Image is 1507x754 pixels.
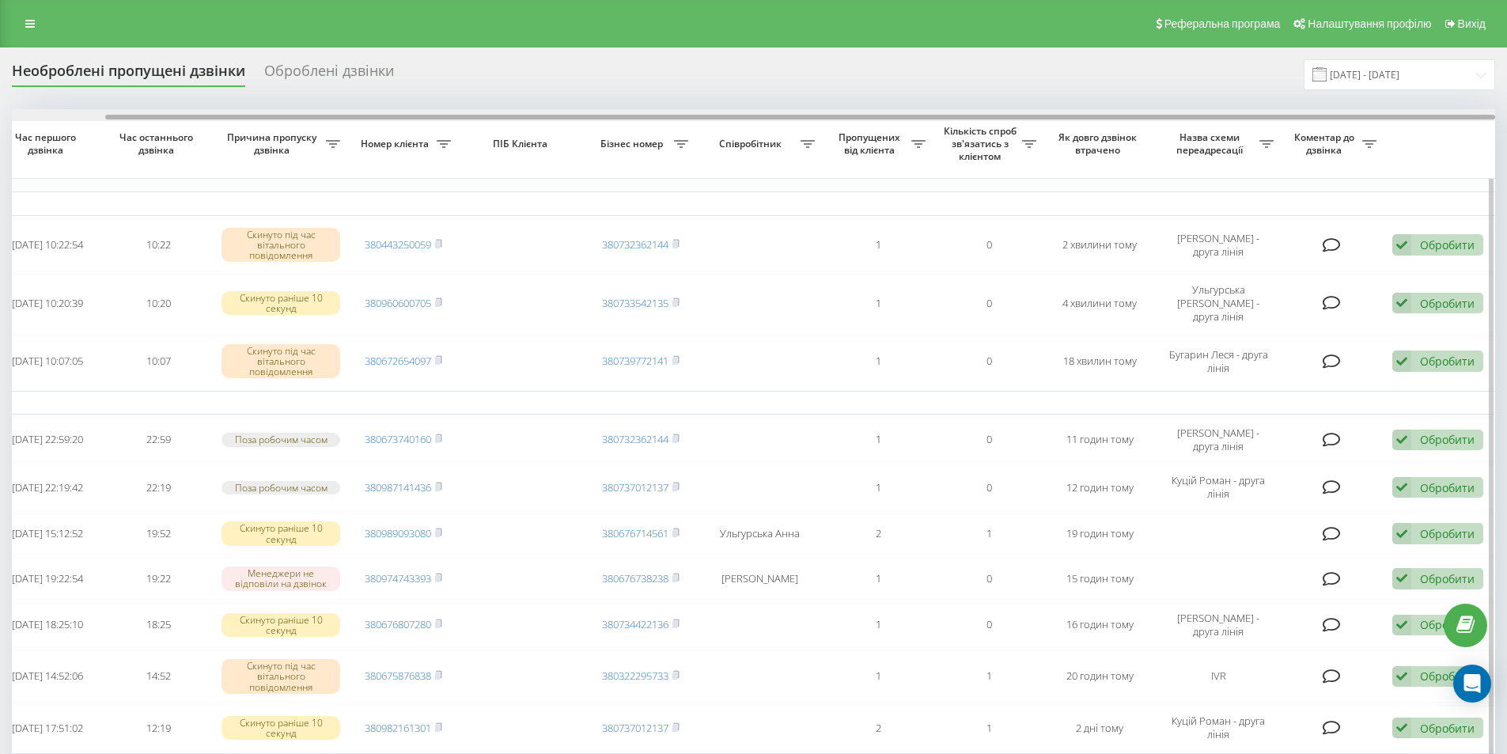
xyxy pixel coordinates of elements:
[365,480,431,494] a: 380987141436
[222,659,340,694] div: Скинуто під час вітального повідомлення
[222,521,340,545] div: Скинуто раніше 10 секунд
[1044,418,1155,462] td: 11 годин тому
[222,566,340,590] div: Менеджери не відповіли на дзвінок
[1420,526,1475,541] div: Обробити
[1044,219,1155,271] td: 2 хвилини тому
[1420,432,1475,447] div: Обробити
[103,706,214,750] td: 12:19
[1155,706,1282,750] td: Куцій Роман - друга лінія
[222,433,340,446] div: Поза робочим часом
[103,558,214,600] td: 19:22
[602,480,668,494] a: 380737012137
[602,296,668,310] a: 380733542135
[1057,131,1142,156] span: Як довго дзвінок втрачено
[103,650,214,703] td: 14:52
[823,513,933,555] td: 2
[365,526,431,540] a: 380989093080
[933,418,1044,462] td: 0
[933,558,1044,600] td: 0
[696,513,823,555] td: Ульгурська Анна
[1155,275,1282,332] td: Ульгурська [PERSON_NAME] - друга лінія
[1155,219,1282,271] td: [PERSON_NAME] - друга лінія
[103,513,214,555] td: 19:52
[1420,669,1475,684] div: Обробити
[933,219,1044,271] td: 0
[103,603,214,647] td: 18:25
[365,617,431,631] a: 380676807280
[696,558,823,600] td: [PERSON_NAME]
[823,275,933,332] td: 1
[1420,617,1475,632] div: Обробити
[222,613,340,637] div: Скинуто раніше 10 секунд
[365,571,431,585] a: 380974743393
[1155,650,1282,703] td: IVR
[472,138,572,150] span: ПІБ Клієнта
[831,131,911,156] span: Пропущених від клієнта
[103,465,214,510] td: 22:19
[365,721,431,735] a: 380982161301
[1044,558,1155,600] td: 15 годин тому
[602,571,668,585] a: 380676738238
[365,432,431,446] a: 380673740160
[1420,571,1475,586] div: Обробити
[941,125,1022,162] span: Кількість спроб зв'язатись з клієнтом
[1453,665,1491,703] div: Open Intercom Messenger
[704,138,801,150] span: Співробітник
[1420,354,1475,369] div: Обробити
[264,63,394,87] div: Оброблені дзвінки
[222,344,340,379] div: Скинуто під час вітального повідомлення
[222,291,340,315] div: Скинуто раніше 10 секунд
[365,237,431,252] a: 380443250059
[1458,17,1486,30] span: Вихід
[1289,131,1362,156] span: Коментар до дзвінка
[602,432,668,446] a: 380732362144
[823,603,933,647] td: 1
[1155,335,1282,388] td: Бугарин Леся - друга лінія
[222,228,340,263] div: Скинуто під час вітального повідомлення
[933,603,1044,647] td: 0
[1044,603,1155,647] td: 16 годин тому
[1044,513,1155,555] td: 19 годин тому
[103,335,214,388] td: 10:07
[933,650,1044,703] td: 1
[933,335,1044,388] td: 0
[365,296,431,310] a: 380960600705
[103,275,214,332] td: 10:20
[602,526,668,540] a: 380676714561
[1155,603,1282,647] td: [PERSON_NAME] - друга лінія
[1155,418,1282,462] td: [PERSON_NAME] - друга лінія
[1044,706,1155,750] td: 2 дні тому
[1164,17,1281,30] span: Реферальна програма
[602,617,668,631] a: 380734422136
[1420,480,1475,495] div: Обробити
[1044,275,1155,332] td: 4 хвилини тому
[103,219,214,271] td: 10:22
[115,131,201,156] span: Час останнього дзвінка
[1155,465,1282,510] td: Куцій Роман - друга лінія
[593,138,674,150] span: Бізнес номер
[103,418,214,462] td: 22:59
[823,335,933,388] td: 1
[1308,17,1431,30] span: Налаштування профілю
[602,721,668,735] a: 380737012137
[823,219,933,271] td: 1
[823,465,933,510] td: 1
[933,275,1044,332] td: 0
[602,669,668,683] a: 380322295733
[12,63,245,87] div: Необроблені пропущені дзвінки
[823,706,933,750] td: 2
[933,513,1044,555] td: 1
[222,131,326,156] span: Причина пропуску дзвінка
[823,558,933,600] td: 1
[356,138,437,150] span: Номер клієнта
[1044,335,1155,388] td: 18 хвилин тому
[5,131,90,156] span: Час першого дзвінка
[933,706,1044,750] td: 1
[1420,721,1475,736] div: Обробити
[222,716,340,740] div: Скинуто раніше 10 секунд
[1420,296,1475,311] div: Обробити
[1420,237,1475,252] div: Обробити
[933,465,1044,510] td: 0
[602,354,668,368] a: 380739772141
[1044,465,1155,510] td: 12 годин тому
